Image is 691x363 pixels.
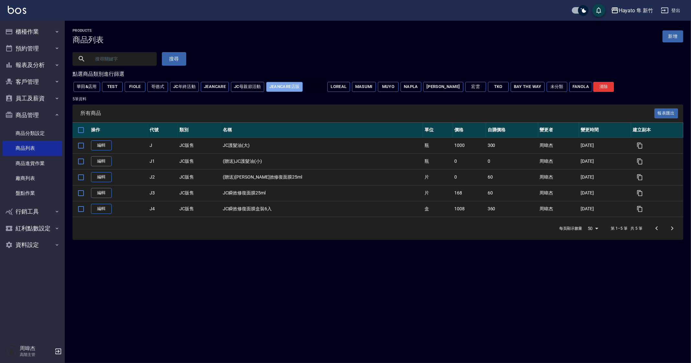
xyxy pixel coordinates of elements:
[91,204,112,214] a: 編輯
[178,153,221,169] td: JC販售
[201,82,229,92] button: JeanCare
[547,82,567,92] button: 未分類
[611,225,642,231] p: 第 1–5 筆 共 5 筆
[91,172,112,182] a: 編輯
[378,82,399,92] button: MUYO
[3,107,62,124] button: 商品管理
[162,52,186,66] button: 搜尋
[663,30,683,42] a: 新增
[89,123,148,138] th: 操作
[3,126,62,141] a: 商品分類設定
[486,137,538,153] td: 300
[579,185,631,201] td: [DATE]
[3,23,62,40] button: 櫃檯作業
[91,140,112,150] a: 編輯
[486,185,538,201] td: 60
[423,201,453,217] td: 盒
[73,28,104,33] h2: Products
[619,6,653,15] div: Hayato 隼 新竹
[3,171,62,186] a: 廠商列表
[579,153,631,169] td: [DATE]
[148,185,178,201] td: J3
[125,82,145,92] button: Fiole
[3,203,62,220] button: 行銷工具
[5,345,18,358] img: Person
[608,4,656,17] button: Hayato 隼 新竹
[3,186,62,201] a: 盤點作業
[579,201,631,217] td: [DATE]
[221,137,423,153] td: JC護髮油(大)
[73,71,683,78] div: 點選商品類別進行篩選
[91,188,112,198] a: 編輯
[266,82,303,92] button: JeanCare店販
[538,169,579,185] td: 周暐杰
[3,141,62,156] a: 商品列表
[91,156,112,166] a: 編輯
[559,225,583,231] p: 每頁顯示數量
[423,137,453,153] td: 瓶
[486,123,538,138] th: 自購價格
[654,110,678,116] a: 報表匯出
[3,236,62,253] button: 資料設定
[3,73,62,90] button: 客戶管理
[231,82,264,92] button: JC母親節活動
[148,201,178,217] td: J4
[91,50,152,68] input: 搜尋關鍵字
[3,90,62,107] button: 員工及薪資
[453,153,486,169] td: 0
[221,153,423,169] td: (贈送)JC護髮油(小)
[654,108,678,118] button: 報表匯出
[3,57,62,73] button: 報表及分析
[423,185,453,201] td: 片
[538,153,579,169] td: 周暐杰
[538,137,579,153] td: 周暐杰
[453,137,486,153] td: 1000
[3,40,62,57] button: 預約管理
[73,35,104,44] h3: 商品列表
[423,123,453,138] th: 單位
[538,123,579,138] th: 變更者
[569,82,592,92] button: fanola
[148,137,178,153] td: J
[170,82,199,92] button: JC年終活動
[453,123,486,138] th: 價格
[73,96,683,102] p: 5 筆資料
[80,110,654,116] span: 所有商品
[178,123,221,138] th: 類別
[102,82,123,92] button: Test
[221,169,423,185] td: (贈送)[PERSON_NAME]效修復面膜25ml
[3,156,62,171] a: 商品進貨作業
[486,169,538,185] td: 60
[221,201,423,217] td: JC瞬效修復面膜盒裝6入
[453,169,486,185] td: 0
[178,201,221,217] td: JC販售
[148,153,178,169] td: J1
[538,201,579,217] td: 周暐杰
[178,169,221,185] td: JC販售
[401,82,421,92] button: Napla
[486,201,538,217] td: 360
[453,201,486,217] td: 1008
[74,82,100,92] button: 華田&店用
[658,5,683,16] button: 登出
[585,220,601,237] div: 50
[631,123,683,138] th: 建立副本
[592,4,605,17] button: save
[579,123,631,138] th: 變更時間
[352,82,376,92] button: Masumi
[465,82,486,92] button: 宏雲
[453,185,486,201] td: 168
[178,137,221,153] td: JC販售
[148,123,178,138] th: 代號
[486,153,538,169] td: 0
[538,185,579,201] td: 周暐杰
[423,153,453,169] td: 瓶
[423,169,453,185] td: 片
[20,345,53,352] h5: 周暐杰
[221,185,423,201] td: JC瞬效修復面膜25ml
[579,169,631,185] td: [DATE]
[511,82,545,92] button: BAY THE WAY
[488,82,509,92] button: TKO
[178,185,221,201] td: JC販售
[327,82,350,92] button: Loreal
